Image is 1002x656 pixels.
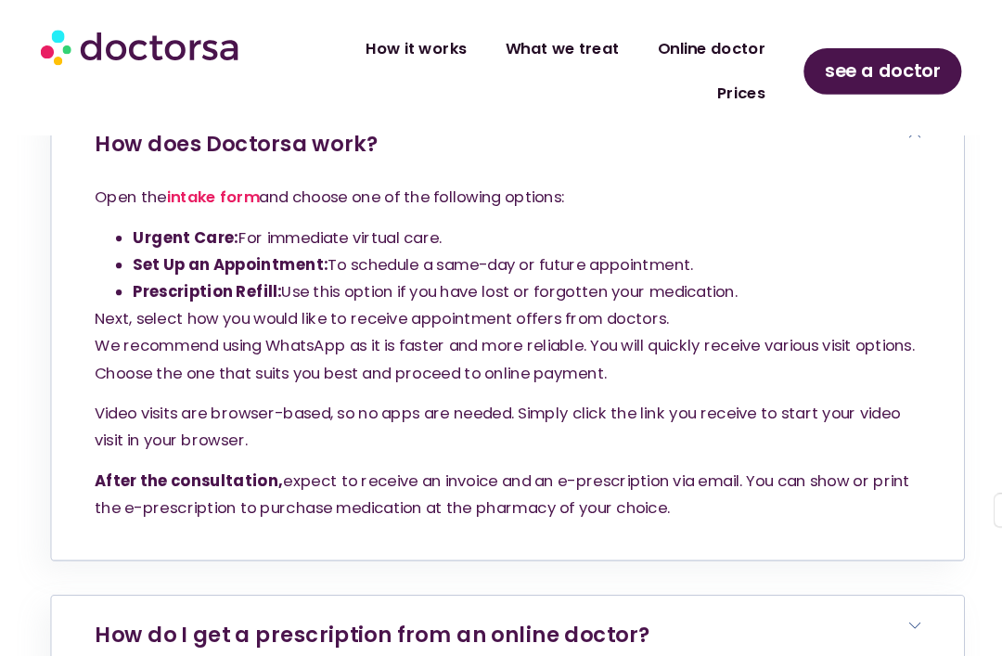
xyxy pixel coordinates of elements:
h6: How does Doctorsa work? [61,101,941,177]
button: Your consent preferences for tracking technologies [970,476,1002,508]
li: Use this option if you have lost or forgotten your medication. [140,269,899,295]
p: Open the and choose one of the following options: [103,177,899,203]
span: see a doctor [806,54,918,84]
h6: How do I get a prescription from an online doctor? [61,574,941,650]
a: How do I get a prescription from an online doctor? [103,598,638,626]
p: Video visits are browser-based, so no apps are needed. Simply click the link you receive to start... [103,386,899,438]
li: To schedule a same-day or future appointment. [140,243,899,269]
p: Next, select how you would like to receive appointment offers from doctors. We recommend using Wh... [103,295,899,373]
li: For immediate virtual care. [140,217,899,243]
a: What we treat [481,26,627,69]
a: intake form [173,179,262,200]
a: How it works [346,26,481,69]
a: Prices [685,69,768,111]
div: How does Doctorsa work? [61,177,941,540]
strong: Urgent Care: [140,219,241,240]
strong: Set Up an Appointment: [140,245,328,266]
nav: Menu [275,26,768,111]
strong: Prescription Refill: [140,271,283,292]
p: expect to receive an invoice and an e-prescription via email. You can show or print the e-prescri... [103,451,899,503]
a: see a doctor [787,46,939,91]
a: Online doctor [627,26,768,69]
strong: After the consultation, [103,453,285,474]
a: How does Doctorsa work? [103,124,376,153]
